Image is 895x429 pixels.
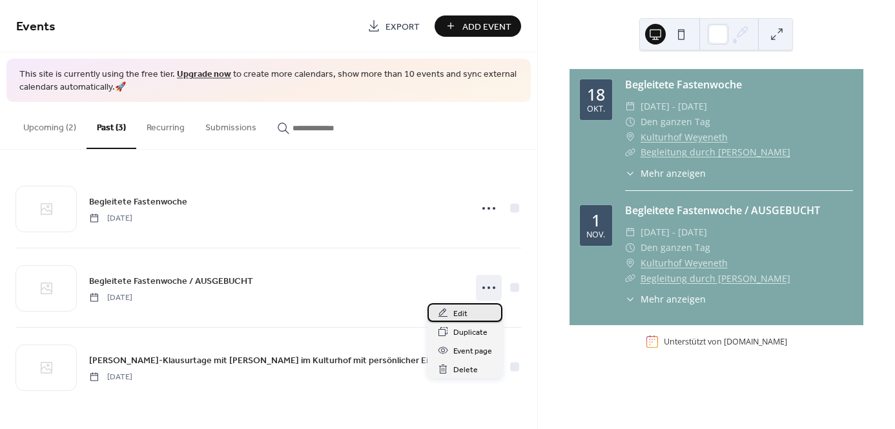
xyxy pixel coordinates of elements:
div: Unterstützt von [664,336,787,347]
span: [DATE] [89,212,132,224]
span: This site is currently using the free tier. to create more calendars, show more than 10 events an... [19,68,518,94]
a: Kulturhof Weyeneth [641,130,728,145]
div: ​ [625,145,635,160]
a: Begleitete Fastenwoche / AUSGEBUCHT [89,274,253,288]
div: Nov. [586,231,605,239]
div: 1 [592,212,601,228]
div: Okt. [587,105,605,114]
span: Duplicate [453,326,488,339]
span: [DATE] - [DATE] [641,224,707,240]
a: Begleitete Fastenwoche [89,194,187,209]
a: Begleitung durch [PERSON_NAME] [641,146,790,158]
span: Den ganzen Tag [641,114,710,130]
span: [DATE] [89,371,132,383]
div: ​ [625,240,635,255]
div: ​ [625,166,635,180]
span: Edit [453,307,468,321]
span: Begleitete Fastenwoche [89,195,187,208]
a: Upgrade now [177,66,231,83]
button: Upcoming (2) [13,102,87,148]
span: [DATE] - [DATE] [641,99,707,114]
div: ​ [625,271,635,286]
span: Add Event [462,20,511,34]
div: ​ [625,292,635,306]
button: ​Mehr anzeigen [625,166,706,180]
span: Mehr anzeigen [641,292,706,306]
button: Submissions [195,102,267,148]
a: Begleitete Fastenwoche / AUSGEBUCHT [625,203,820,217]
a: Begleitete Fastenwoche [625,77,742,92]
a: [PERSON_NAME]-Klausurtage mit [PERSON_NAME] im Kulturhof mit persönlicher Einzelbegleitung [89,353,462,368]
div: 18 [587,86,605,103]
button: Recurring [136,102,195,148]
span: Export [386,20,420,34]
a: [DOMAIN_NAME] [724,336,787,347]
div: ​ [625,224,635,240]
div: ​ [625,114,635,130]
span: Begleitete Fastenwoche / AUSGEBUCHT [89,274,253,288]
span: [DATE] [89,292,132,303]
button: ​Mehr anzeigen [625,292,706,306]
div: ​ [625,99,635,114]
a: Begleitung durch [PERSON_NAME] [641,272,790,284]
button: Past (3) [87,102,136,149]
span: Den ganzen Tag [641,240,710,255]
button: Add Event [435,15,521,37]
a: Kulturhof Weyeneth [641,255,728,271]
div: ​ [625,130,635,145]
a: Export [358,15,429,37]
span: Events [16,14,56,39]
span: Mehr anzeigen [641,166,706,180]
div: ​ [625,255,635,271]
span: Event page [453,344,492,358]
span: Delete [453,363,478,377]
span: [PERSON_NAME]-Klausurtage mit [PERSON_NAME] im Kulturhof mit persönlicher Einzelbegleitung [89,354,462,367]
